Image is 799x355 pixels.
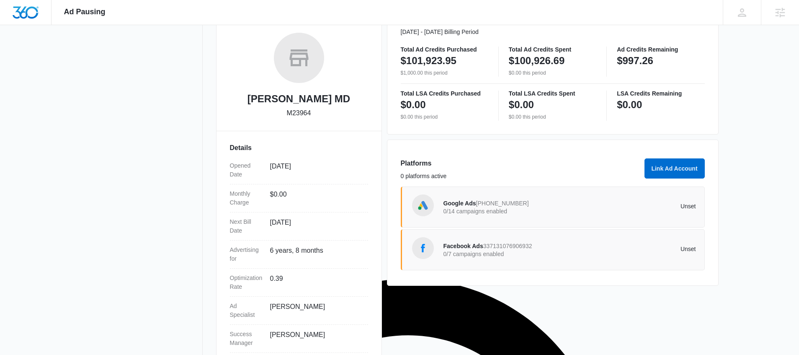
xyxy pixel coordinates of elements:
[401,229,705,270] a: Facebook AdsFacebook Ads3371310769069320/7 campaigns enabledUnset
[270,218,361,235] dd: [DATE]
[64,8,106,16] span: Ad Pausing
[230,212,368,241] div: Next Bill Date[DATE]
[270,274,361,291] dd: 0.39
[483,243,532,249] span: 337131076906932
[270,330,361,347] dd: [PERSON_NAME]
[230,269,368,297] div: Optimization Rate0.39
[617,47,704,52] p: Ad Credits Remaining
[287,108,311,118] p: M23964
[401,47,488,52] p: Total Ad Credits Purchased
[230,218,263,235] dt: Next Bill Date
[401,69,488,77] p: $1,000.00 this period
[443,243,483,249] span: Facebook Ads
[401,113,488,121] p: $0.00 this period
[270,189,361,207] dd: $0.00
[644,158,705,179] button: Link Ad Account
[401,172,639,181] p: 0 platforms active
[570,203,696,209] p: Unset
[230,189,263,207] dt: Monthly Charge
[401,98,426,111] p: $0.00
[401,158,639,168] h3: Platforms
[401,91,488,96] p: Total LSA Credits Purchased
[230,274,263,291] dt: Optimization Rate
[509,113,596,121] p: $0.00 this period
[509,69,596,77] p: $0.00 this period
[401,54,456,67] p: $101,923.95
[230,330,263,347] dt: Success Manager
[401,28,705,36] p: [DATE] - [DATE] Billing Period
[617,54,653,67] p: $997.26
[401,187,705,228] a: Google AdsGoogle Ads[PHONE_NUMBER]0/14 campaigns enabledUnset
[509,47,596,52] p: Total Ad Credits Spent
[509,91,596,96] p: Total LSA Credits Spent
[230,246,263,263] dt: Advertising for
[417,199,429,212] img: Google Ads
[417,242,429,254] img: Facebook Ads
[230,143,368,153] h3: Details
[617,98,642,111] p: $0.00
[509,98,534,111] p: $0.00
[230,241,368,269] div: Advertising for6 years, 8 months
[230,325,368,353] div: Success Manager[PERSON_NAME]
[247,91,350,106] h2: [PERSON_NAME] MD
[230,156,368,184] div: Opened Date[DATE]
[230,297,368,325] div: Ad Specialist[PERSON_NAME]
[270,246,361,263] dd: 6 years, 8 months
[476,200,529,207] span: [PHONE_NUMBER]
[443,208,570,214] p: 0/14 campaigns enabled
[617,91,704,96] p: LSA Credits Remaining
[270,161,361,179] dd: [DATE]
[509,54,564,67] p: $100,926.69
[230,161,263,179] dt: Opened Date
[443,251,570,257] p: 0/7 campaigns enabled
[230,184,368,212] div: Monthly Charge$0.00
[230,302,263,319] dt: Ad Specialist
[443,200,476,207] span: Google Ads
[270,302,361,319] dd: [PERSON_NAME]
[570,246,696,252] p: Unset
